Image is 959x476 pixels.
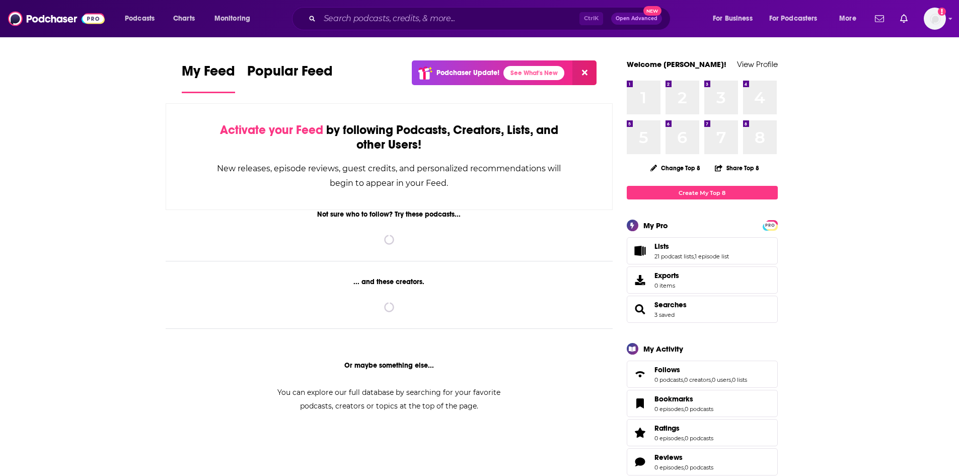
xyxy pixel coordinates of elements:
input: Search podcasts, credits, & more... [320,11,579,27]
div: ... and these creators. [166,278,613,286]
a: Lists [654,242,729,251]
a: 0 podcasts [685,435,713,442]
a: Follows [654,365,747,374]
a: 0 lists [732,376,747,383]
span: Exports [630,273,650,287]
a: My Feed [182,62,235,93]
span: Lists [627,237,778,264]
a: 0 episodes [654,405,684,413]
button: Share Top 8 [714,158,760,178]
span: New [643,6,661,16]
a: 21 podcast lists [654,253,694,260]
span: Ctrl K [579,12,603,25]
button: Change Top 8 [644,162,707,174]
p: Podchaser Update! [436,69,499,77]
span: , [683,376,684,383]
span: 0 items [654,282,679,289]
a: Create My Top 8 [627,186,778,199]
span: Bookmarks [627,390,778,417]
span: , [684,464,685,471]
span: Activate your Feed [220,122,323,138]
button: open menu [706,11,765,27]
a: Welcome [PERSON_NAME]! [627,59,726,69]
a: PRO [764,221,776,229]
a: 0 creators [684,376,711,383]
span: Logged in as Lydia_Gustafson [924,8,946,30]
a: Reviews [654,453,713,462]
span: Exports [654,271,679,280]
span: Lists [654,242,669,251]
a: 0 podcasts [685,464,713,471]
a: Show notifications dropdown [896,10,912,27]
div: by following Podcasts, Creators, Lists, and other Users! [216,123,562,152]
span: For Business [713,12,753,26]
a: Exports [627,266,778,294]
span: Follows [627,361,778,388]
span: Reviews [654,453,683,462]
span: Podcasts [125,12,155,26]
a: 0 episodes [654,464,684,471]
span: Popular Feed [247,62,333,86]
a: 3 saved [654,311,675,318]
button: open menu [207,11,263,27]
div: Not sure who to follow? Try these podcasts... [166,210,613,219]
span: My Feed [182,62,235,86]
a: Popular Feed [247,62,333,93]
span: Bookmarks [654,394,693,403]
img: Podchaser - Follow, Share and Rate Podcasts [8,9,105,28]
svg: Add a profile image [938,8,946,16]
img: User Profile [924,8,946,30]
button: open menu [763,11,832,27]
span: , [711,376,712,383]
a: View Profile [737,59,778,69]
span: Ratings [654,424,680,433]
a: 0 podcasts [685,405,713,413]
div: New releases, episode reviews, guest credits, and personalized recommendations will begin to appe... [216,161,562,190]
div: You can explore our full database by searching for your favorite podcasts, creators or topics at ... [265,386,513,413]
a: Reviews [630,455,650,469]
span: Open Advanced [616,16,657,21]
a: 0 users [712,376,731,383]
div: Search podcasts, credits, & more... [302,7,680,30]
a: 0 episodes [654,435,684,442]
a: Lists [630,244,650,258]
span: , [684,405,685,413]
a: Searches [654,300,687,309]
span: Reviews [627,448,778,475]
button: Open AdvancedNew [611,13,662,25]
a: See What's New [503,66,564,80]
a: Follows [630,367,650,381]
div: My Activity [643,344,683,354]
button: open menu [832,11,869,27]
a: Bookmarks [630,396,650,411]
a: 0 podcasts [654,376,683,383]
div: My Pro [643,221,668,230]
span: , [731,376,732,383]
span: PRO [764,222,776,229]
a: Searches [630,302,650,316]
a: Ratings [630,426,650,440]
span: Ratings [627,419,778,446]
a: Bookmarks [654,394,713,403]
button: Show profile menu [924,8,946,30]
span: , [684,435,685,442]
span: Monitoring [214,12,250,26]
a: 1 episode list [695,253,729,260]
span: Follows [654,365,680,374]
button: open menu [118,11,168,27]
a: Ratings [654,424,713,433]
span: Searches [627,296,778,323]
div: Or maybe something else... [166,361,613,370]
a: Show notifications dropdown [871,10,888,27]
span: For Podcasters [769,12,818,26]
span: , [694,253,695,260]
span: Charts [173,12,195,26]
a: Charts [167,11,201,27]
span: More [839,12,856,26]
